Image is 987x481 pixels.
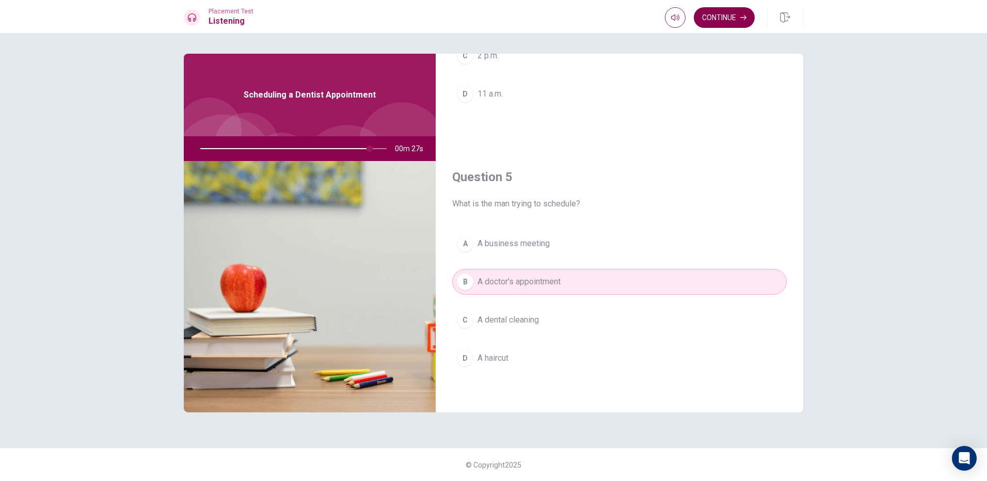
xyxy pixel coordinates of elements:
div: D [457,350,473,366]
span: A doctor’s appointment [477,276,561,288]
span: A dental cleaning [477,314,539,326]
span: 00m 27s [395,136,432,161]
span: What is the man trying to schedule? [452,198,787,210]
button: DA haircut [452,345,787,371]
span: © Copyright 2025 [466,461,521,469]
button: C2 p.m. [452,43,787,69]
h1: Listening [209,15,253,27]
span: A haircut [477,352,508,364]
div: B [457,274,473,290]
div: C [457,47,473,64]
img: Scheduling a Dentist Appointment [184,161,436,412]
span: Scheduling a Dentist Appointment [244,89,376,101]
button: AA business meeting [452,231,787,256]
button: D11 a.m. [452,81,787,107]
div: A [457,235,473,252]
button: Continue [694,7,755,28]
span: 11 a.m. [477,88,503,100]
span: A business meeting [477,237,550,250]
div: D [457,86,473,102]
div: C [457,312,473,328]
span: 2 p.m. [477,50,499,62]
div: Open Intercom Messenger [952,446,977,471]
button: BA doctor’s appointment [452,269,787,295]
span: Placement Test [209,8,253,15]
button: CA dental cleaning [452,307,787,333]
h4: Question 5 [452,169,787,185]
